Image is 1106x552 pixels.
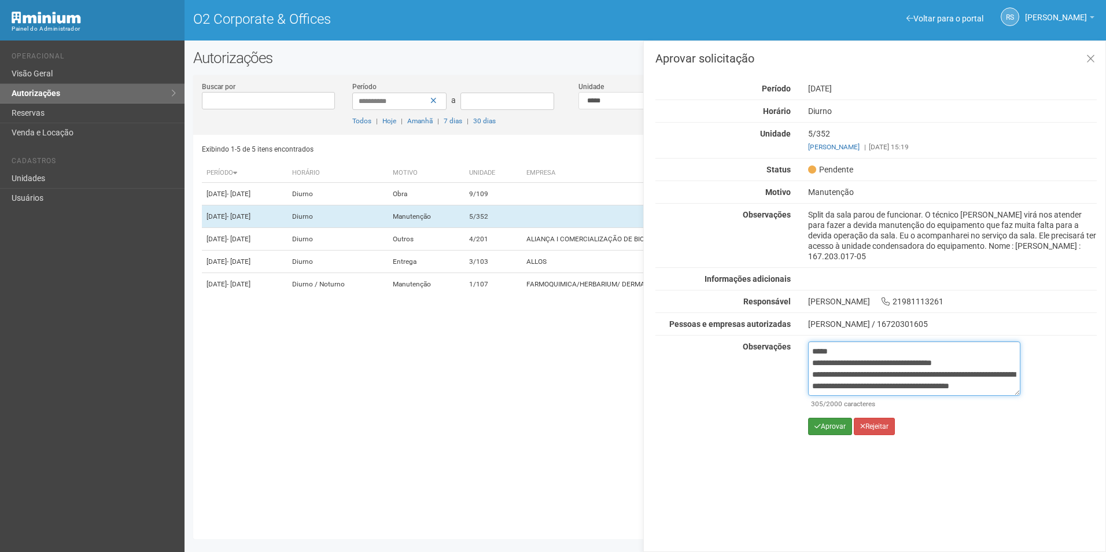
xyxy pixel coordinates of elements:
[202,205,288,228] td: [DATE]
[12,12,81,24] img: Minium
[451,95,456,105] span: a
[388,228,465,251] td: Outros
[799,83,1105,94] div: [DATE]
[906,14,983,23] a: Voltar para o portal
[864,143,866,151] span: |
[743,297,791,306] strong: Responsável
[193,12,637,27] h1: O2 Corporate & Offices
[522,228,838,251] td: ALIANÇA I COMERCIALIZAÇÃO DE BIOCOMBUSTÍVEIS E ENE
[763,106,791,116] strong: Horário
[444,117,462,125] a: 7 dias
[287,164,388,183] th: Horário
[854,418,895,435] button: Rejeitar
[743,210,791,219] strong: Observações
[287,205,388,228] td: Diurno
[287,273,388,296] td: Diurno / Noturno
[388,251,465,273] td: Entrega
[388,273,465,296] td: Manutenção
[376,117,378,125] span: |
[227,235,250,243] span: - [DATE]
[522,164,838,183] th: Empresa
[808,418,852,435] button: Aprovar
[388,164,465,183] th: Motivo
[202,82,235,92] label: Buscar por
[655,53,1097,64] h3: Aprovar solicitação
[227,280,250,288] span: - [DATE]
[762,84,791,93] strong: Período
[799,106,1105,116] div: Diurno
[193,49,1097,67] h2: Autorizações
[382,117,396,125] a: Hoje
[12,157,176,169] li: Cadastros
[464,164,522,183] th: Unidade
[202,141,642,158] div: Exibindo 1-5 de 5 itens encontrados
[799,128,1105,152] div: 5/352
[464,228,522,251] td: 4/201
[811,399,1017,409] div: /2000 caracteres
[811,400,823,408] span: 305
[578,82,604,92] label: Unidade
[1001,8,1019,26] a: RS
[437,117,439,125] span: |
[808,319,1097,329] div: [PERSON_NAME] / 16720301605
[388,183,465,205] td: Obra
[202,164,288,183] th: Período
[388,205,465,228] td: Manutenção
[464,251,522,273] td: 3/103
[799,209,1105,262] div: Split da sala parou de funcionar. O técnico [PERSON_NAME] virá nos atender para fazer a devida ma...
[799,296,1105,307] div: [PERSON_NAME] 21981113261
[352,82,377,92] label: Período
[352,117,371,125] a: Todos
[464,183,522,205] td: 9/109
[522,251,838,273] td: ALLOS
[202,251,288,273] td: [DATE]
[473,117,496,125] a: 30 dias
[808,164,853,175] span: Pendente
[464,205,522,228] td: 5/352
[287,183,388,205] td: Diurno
[808,142,1097,152] div: [DATE] 15:19
[467,117,469,125] span: |
[202,228,288,251] td: [DATE]
[407,117,433,125] a: Amanhã
[1079,47,1103,72] a: Fechar
[522,273,838,296] td: FARMOQUIMICA/HERBARIUM/ DERMA
[464,273,522,296] td: 1/107
[227,257,250,266] span: - [DATE]
[765,187,791,197] strong: Motivo
[227,190,250,198] span: - [DATE]
[202,183,288,205] td: [DATE]
[766,165,791,174] strong: Status
[705,274,791,284] strong: Informações adicionais
[1025,14,1094,24] a: [PERSON_NAME]
[808,143,860,151] a: [PERSON_NAME]
[12,24,176,34] div: Painel do Administrador
[669,319,791,329] strong: Pessoas e empresas autorizadas
[760,129,791,138] strong: Unidade
[743,342,791,351] strong: Observações
[12,52,176,64] li: Operacional
[1025,2,1087,22] span: Rayssa Soares Ribeiro
[799,187,1105,197] div: Manutenção
[202,273,288,296] td: [DATE]
[287,251,388,273] td: Diurno
[227,212,250,220] span: - [DATE]
[287,228,388,251] td: Diurno
[401,117,403,125] span: |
